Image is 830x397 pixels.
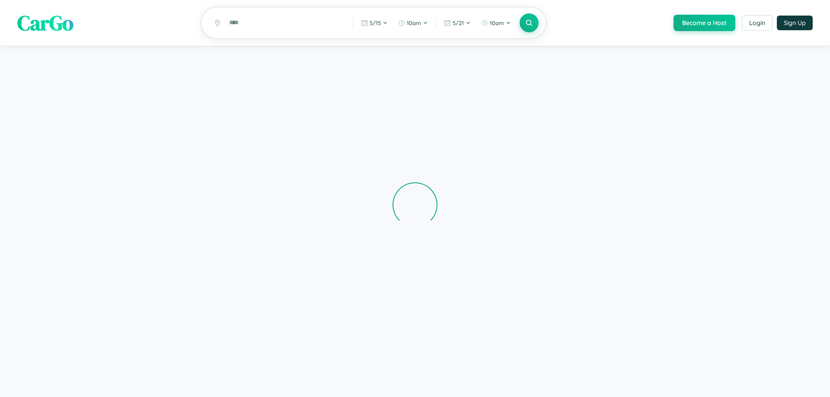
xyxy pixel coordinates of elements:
[742,15,773,31] button: Login
[674,15,735,31] button: Become a Host
[477,16,515,30] button: 10am
[453,19,464,26] span: 5 / 21
[17,9,73,37] span: CarGo
[777,16,813,30] button: Sign Up
[407,19,421,26] span: 10am
[440,16,475,30] button: 5/21
[394,16,432,30] button: 10am
[357,16,392,30] button: 5/15
[490,19,504,26] span: 10am
[370,19,381,26] span: 5 / 15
